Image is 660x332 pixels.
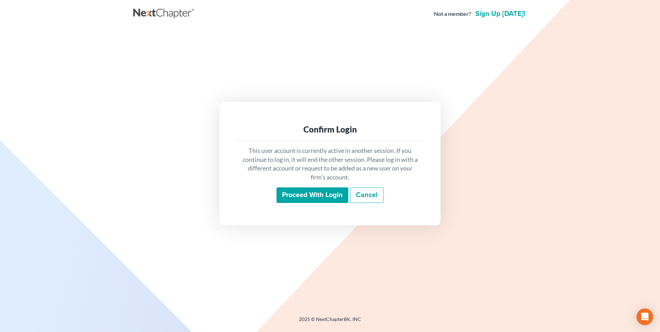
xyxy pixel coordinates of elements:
div: Open Intercom Messenger [637,309,653,325]
input: Proceed with login [276,187,348,203]
a: Cancel [350,187,384,203]
div: Confirm Login [242,124,418,135]
div: 2025 © NextChapterBK, INC [133,316,527,328]
a: Sign up [DATE]! [474,10,527,17]
p: This user account is currently active in another session. If you continue to log in, it will end ... [242,146,418,182]
strong: Not a member? [434,10,471,18]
